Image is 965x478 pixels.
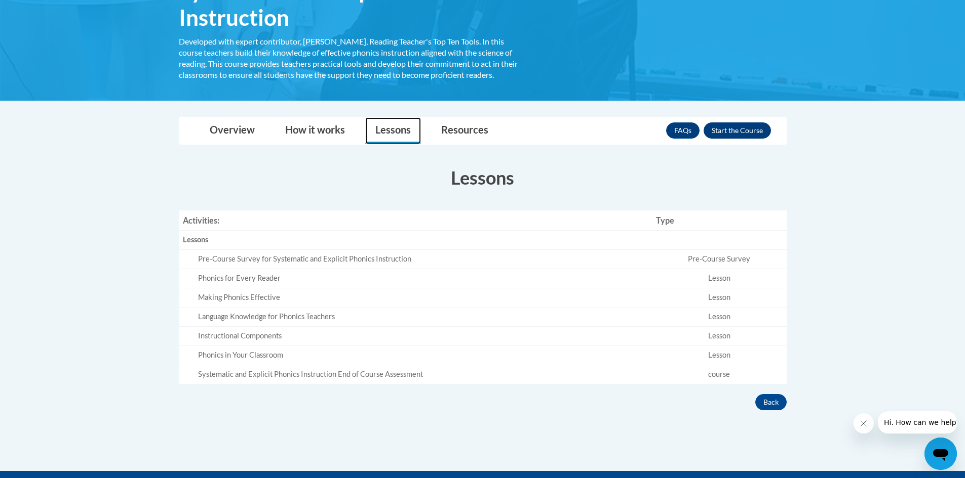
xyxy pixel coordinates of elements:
[275,117,355,144] a: How it works
[198,350,648,361] div: Phonics in Your Classroom
[198,312,648,322] div: Language Knowledge for Phonics Teachers
[183,235,648,245] div: Lessons
[198,254,648,265] div: Pre-Course Survey for Systematic and Explicit Phonics Instruction
[652,346,786,365] td: Lesson
[365,117,421,144] a: Lessons
[704,122,771,139] button: Enroll
[755,394,787,410] button: Back
[179,210,652,231] th: Activities:
[652,288,786,308] td: Lesson
[198,369,648,380] div: Systematic and Explicit Phonics Instruction End of Course Assessment
[198,331,648,341] div: Instructional Components
[666,122,700,139] a: FAQs
[179,36,528,80] div: Developed with expert contributor, [PERSON_NAME], Reading Teacher's Top Ten Tools. In this course...
[652,365,786,384] td: course
[924,438,957,470] iframe: Button to launch messaging window
[431,117,498,144] a: Resources
[854,413,874,433] iframe: Close message
[652,269,786,288] td: Lesson
[198,273,648,284] div: Phonics for Every Reader
[6,7,82,15] span: Hi. How can we help?
[200,117,265,144] a: Overview
[878,411,957,433] iframe: Message from company
[198,292,648,303] div: Making Phonics Effective
[652,210,786,231] th: Type
[652,327,786,346] td: Lesson
[179,165,787,190] h3: Lessons
[652,250,786,269] td: Pre-Course Survey
[652,308,786,327] td: Lesson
